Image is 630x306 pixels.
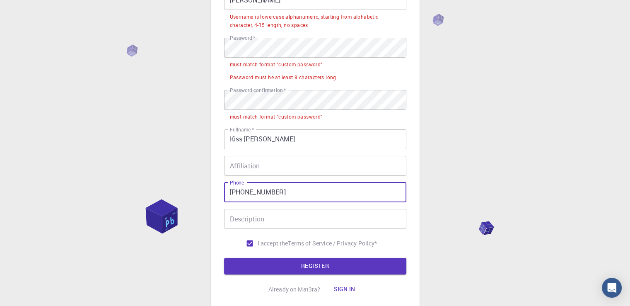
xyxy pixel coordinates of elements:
span: I accept the [258,239,288,248]
label: Password confirmation [230,87,286,94]
button: Sign in [327,281,362,298]
label: Fullname [230,126,254,133]
p: Terms of Service / Privacy Policy * [288,239,377,248]
div: Username is lowercase alphanumeric, starting from alphabetic character, 4-15 length, no spaces [230,13,401,29]
p: Already on Mat3ra? [268,285,321,294]
label: Phone [230,179,244,186]
div: must match format "custom-password" [230,113,323,121]
div: Password must be at least 8 characters long [230,73,336,82]
div: must match format "custom-password" [230,61,323,69]
button: REGISTER [224,258,406,274]
a: Terms of Service / Privacy Policy* [288,239,377,248]
label: Password [230,34,255,41]
div: Open Intercom Messenger [602,278,622,298]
